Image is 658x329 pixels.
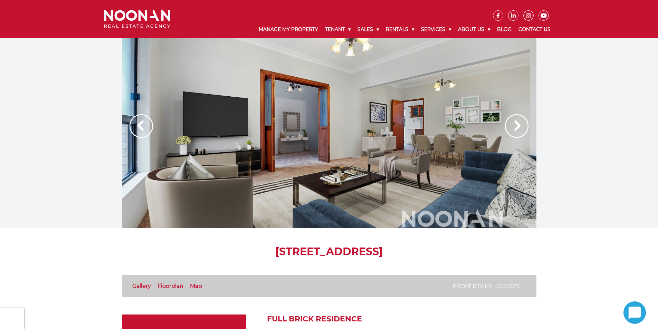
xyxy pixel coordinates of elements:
[130,114,153,138] img: Arrow slider
[158,283,183,289] a: Floorplan
[418,21,455,38] a: Services
[515,21,554,38] a: Contact Us
[190,283,202,289] a: Map
[267,315,536,323] h2: Full Brick Residence
[104,10,170,28] img: Noonan Real Estate Agency
[322,21,354,38] a: Tenant
[132,283,151,289] a: Gallery
[452,282,521,291] p: Property ID: L34553251
[354,21,382,38] a: Sales
[455,21,494,38] a: About Us
[122,245,536,258] h1: [STREET_ADDRESS]
[505,114,528,138] img: Arrow slider
[255,21,322,38] a: Manage My Property
[494,21,515,38] a: Blog
[382,21,418,38] a: Rentals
